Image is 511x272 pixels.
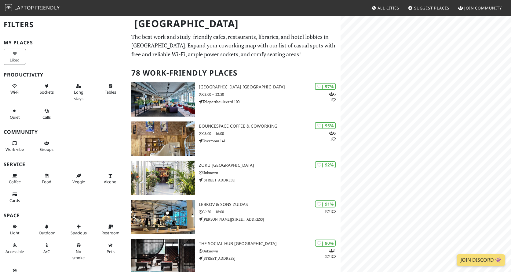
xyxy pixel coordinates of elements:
[4,222,26,238] button: Light
[199,163,341,168] h3: Zoku [GEOGRAPHIC_DATA]
[36,106,58,122] button: Calls
[4,129,124,135] h3: Community
[101,230,119,236] span: Restroom
[72,249,85,260] span: Smoke free
[315,122,336,129] div: | 95%
[4,240,26,256] button: Accessible
[325,209,336,214] p: 1 1
[199,99,341,105] p: Teleportboulevard 100
[9,198,20,203] span: Credit cards
[199,209,341,215] p: 06:30 – 18:00
[128,161,341,195] a: Zoku Amsterdam | 92% Zoku [GEOGRAPHIC_DATA] Unknown [STREET_ADDRESS]
[107,249,115,254] span: Pet friendly
[105,89,116,95] span: Work-friendly tables
[199,241,341,246] h3: The Social Hub [GEOGRAPHIC_DATA]
[40,147,53,152] span: Group tables
[315,161,336,168] div: | 92%
[68,240,90,263] button: No smoke
[39,230,55,236] span: Outdoor area
[5,4,12,11] img: LaptopFriendly
[5,147,24,152] span: People working
[35,4,60,11] span: Friendly
[128,121,341,156] a: BounceSpace Coffee & Coworking | 95% 31 BounceSpace Coffee & Coworking 08:00 – 16:00 Overtoom 141
[36,81,58,97] button: Sockets
[5,3,60,13] a: LaptopFriendly LaptopFriendly
[128,200,341,234] a: Lebkov & Sons Zuidas | 91% 11 Lebkov & Sons Zuidas 06:30 – 18:00 [PERSON_NAME][STREET_ADDRESS]
[315,200,336,207] div: | 91%
[10,89,19,95] span: Stable Wi-Fi
[315,83,336,90] div: | 97%
[4,106,26,122] button: Quiet
[199,170,341,176] p: Unknown
[36,171,58,187] button: Food
[456,2,504,13] a: Join Community
[100,222,122,238] button: Restroom
[104,179,117,184] span: Alcohol
[464,5,502,11] span: Join Community
[5,249,24,254] span: Accessible
[4,138,26,155] button: Work vibe
[329,91,336,103] p: 3 1
[130,15,339,32] h1: [GEOGRAPHIC_DATA]
[199,202,341,207] h3: Lebkov & Sons Zuidas
[40,89,54,95] span: Power sockets
[100,171,122,187] button: Alcohol
[369,2,402,13] a: All Cities
[42,179,51,184] span: Food
[43,249,50,254] span: Air conditioned
[4,40,124,46] h3: My Places
[199,255,341,261] p: [STREET_ADDRESS]
[131,32,337,59] p: The best work and study-friendly cafes, restaurants, libraries, and hotel lobbies in [GEOGRAPHIC_...
[406,2,452,13] a: Suggest Places
[72,179,85,184] span: Veggie
[329,130,336,142] p: 3 1
[199,84,341,90] h3: [GEOGRAPHIC_DATA] [GEOGRAPHIC_DATA]
[74,89,83,101] span: Long stays
[4,213,124,218] h3: Space
[42,114,51,120] span: Video/audio calls
[325,248,336,259] p: 1 2 1
[4,72,124,78] h3: Productivity
[4,15,124,34] h2: Filters
[199,138,341,144] p: Overtoom 141
[68,81,90,103] button: Long stays
[36,222,58,238] button: Outdoor
[414,5,450,11] span: Suggest Places
[100,240,122,256] button: Pets
[4,162,124,167] h3: Service
[71,230,87,236] span: Spacious
[199,248,341,254] p: Unknown
[315,240,336,247] div: | 90%
[10,230,20,236] span: Natural light
[131,121,195,156] img: BounceSpace Coffee & Coworking
[4,81,26,97] button: Wi-Fi
[199,91,341,97] p: 08:00 – 22:30
[68,171,90,187] button: Veggie
[36,240,58,256] button: A/C
[199,124,341,129] h3: BounceSpace Coffee & Coworking
[131,64,337,82] h2: 78 Work-Friendly Places
[131,161,195,195] img: Zoku Amsterdam
[100,81,122,97] button: Tables
[131,200,195,234] img: Lebkov & Sons Zuidas
[68,222,90,238] button: Spacious
[199,131,341,136] p: 08:00 – 16:00
[14,4,34,11] span: Laptop
[131,82,195,117] img: Aristo Meeting Center Amsterdam
[36,138,58,155] button: Groups
[9,179,21,184] span: Coffee
[199,177,341,183] p: [STREET_ADDRESS]
[10,114,20,120] span: Quiet
[378,5,399,11] span: All Cities
[199,216,341,222] p: [PERSON_NAME][STREET_ADDRESS]
[457,254,505,266] a: Join Discord 👾
[4,189,26,206] button: Cards
[4,171,26,187] button: Coffee
[128,82,341,117] a: Aristo Meeting Center Amsterdam | 97% 31 [GEOGRAPHIC_DATA] [GEOGRAPHIC_DATA] 08:00 – 22:30 Telepo...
